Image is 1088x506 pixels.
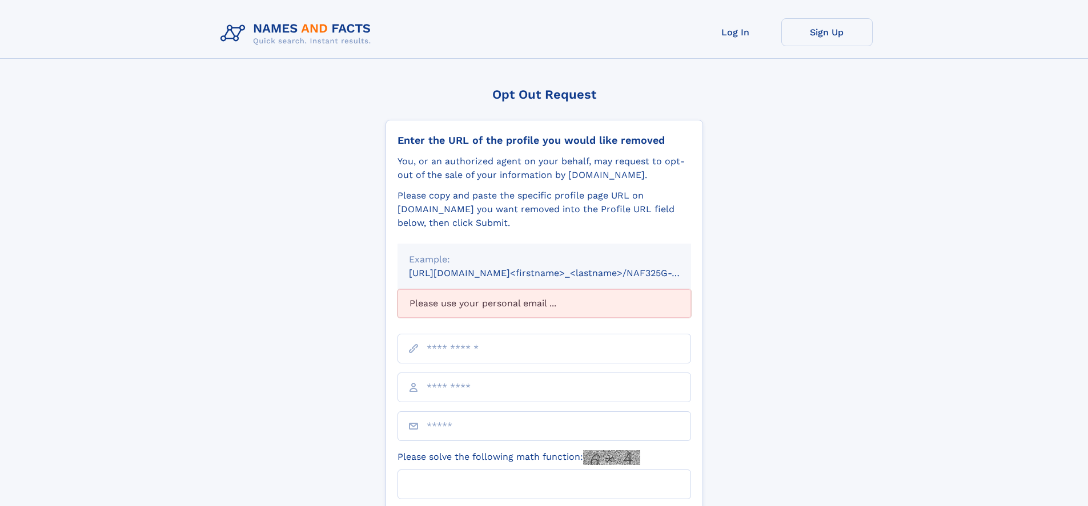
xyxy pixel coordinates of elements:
div: Example: [409,253,680,266]
div: Opt Out Request [386,87,703,102]
div: Please copy and paste the specific profile page URL on [DOMAIN_NAME] you want removed into the Pr... [398,189,691,230]
small: [URL][DOMAIN_NAME]<firstname>_<lastname>/NAF325G-xxxxxxxx [409,268,713,278]
div: Please use your personal email ... [398,289,691,318]
img: Logo Names and Facts [216,18,380,49]
div: You, or an authorized agent on your behalf, may request to opt-out of the sale of your informatio... [398,155,691,182]
label: Please solve the following math function: [398,450,640,465]
a: Log In [690,18,781,46]
a: Sign Up [781,18,873,46]
div: Enter the URL of the profile you would like removed [398,134,691,147]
